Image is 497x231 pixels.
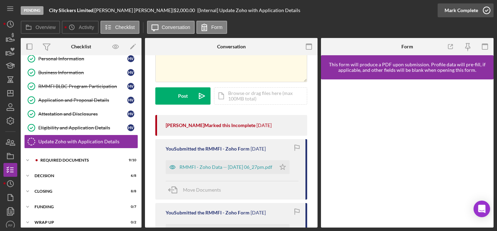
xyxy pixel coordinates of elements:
[179,164,272,170] div: RMMFI - Zoho Data -- [DATE] 06_27pm.pdf
[438,3,494,17] button: Mark Complete
[251,146,266,152] time: 2025-07-17 22:27
[127,124,134,131] div: H V
[196,21,227,34] button: Form
[124,189,136,193] div: 8 / 8
[162,25,191,30] label: Conversation
[127,110,134,117] div: H V
[211,25,223,30] label: Form
[217,44,246,49] div: Conversation
[251,210,266,215] time: 2025-07-16 18:10
[49,8,95,13] div: |
[38,111,127,117] div: Attestation and Disclosures
[124,158,136,162] div: 9 / 10
[147,21,195,34] button: Conversation
[24,52,138,66] a: Personal InformationHV
[35,205,119,209] div: Funding
[24,79,138,93] a: RMMFI BLBC Program ParticipationHV
[124,174,136,178] div: 6 / 8
[24,93,138,107] a: Application and Proposal DetailsHV
[166,123,255,128] div: [PERSON_NAME] Marked this Incomplete
[38,84,127,89] div: RMMFI BLBC Program Participation
[35,174,119,178] div: Decision
[445,3,478,17] div: Mark Complete
[38,125,127,131] div: Eligibility and Application Details
[38,56,127,61] div: Personal Information
[40,158,119,162] div: Required Documents
[124,205,136,209] div: 0 / 7
[100,21,139,34] button: Checklist
[127,83,134,90] div: H V
[24,107,138,121] a: Attestation and DisclosuresHV
[24,135,138,148] a: Update Zoho with Application Details
[166,181,228,199] button: Move Documents
[21,21,60,34] button: Overview
[166,146,250,152] div: You Submitted the RMMFI - Zoho Form
[127,97,134,104] div: H V
[38,139,138,144] div: Update Zoho with Application Details
[256,123,272,128] time: 2025-07-22 16:42
[8,223,13,227] text: RF
[474,201,490,217] div: Open Intercom Messenger
[166,160,290,174] button: RMMFI - Zoho Data -- [DATE] 06_27pm.pdf
[24,66,138,79] a: Business InformationHV
[49,7,93,13] b: City Slickers Limited
[71,44,91,49] div: Checklist
[166,210,250,215] div: You Submitted the RMMFI - Zoho Form
[127,69,134,76] div: H V
[62,21,98,34] button: Activity
[35,189,119,193] div: Closing
[38,97,127,103] div: Application and Proposal Details
[324,62,490,73] div: This form will produce a PDF upon submission. Profile data will pre-fill, if applicable, and othe...
[38,70,127,75] div: Business Information
[401,44,413,49] div: Form
[35,220,119,224] div: Wrap Up
[183,187,221,193] span: Move Documents
[36,25,56,30] label: Overview
[174,8,197,13] div: $2,000.00
[178,87,188,105] div: Post
[127,55,134,62] div: H V
[24,121,138,135] a: Eligibility and Application DetailsHV
[115,25,135,30] label: Checklist
[124,220,136,224] div: 0 / 2
[197,8,300,13] div: | [Internal] Update Zoho with Application Details
[155,87,211,105] button: Post
[79,25,94,30] label: Activity
[21,6,43,15] div: Pending
[95,8,174,13] div: [PERSON_NAME] [PERSON_NAME] |
[328,86,487,221] iframe: Lenderfit form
